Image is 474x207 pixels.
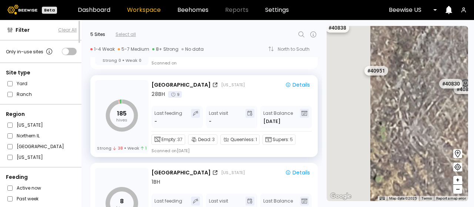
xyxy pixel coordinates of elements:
div: # 40830 [439,79,463,88]
label: Ranch [17,90,32,98]
div: 9 [168,91,182,98]
div: 8+ Strong [152,46,178,52]
a: Dashboard [78,7,110,13]
label: Active now [17,184,41,192]
span: 1 [256,136,257,143]
div: 1 BH [151,178,160,186]
img: Google [328,191,353,201]
span: Reports [225,7,248,13]
div: North to South [278,47,315,51]
div: Strong Weak [103,58,141,63]
div: Scanned on [151,60,177,66]
div: [US_STATE] [221,82,245,88]
div: Last Balance [263,109,293,125]
button: Details [282,81,313,89]
span: 38 [113,146,123,151]
div: [GEOGRAPHIC_DATA] [151,81,211,89]
button: Keyboard shortcuts [380,196,385,201]
div: Supers: [263,134,296,145]
div: # 40838 [326,23,349,32]
div: - [154,118,158,125]
button: Details [282,168,313,177]
div: Empty: [151,134,185,145]
label: [GEOGRAPHIC_DATA] [17,143,64,150]
div: 1-4 Weak [90,46,115,52]
img: Beewise logo [7,5,37,14]
span: 5 [290,136,293,143]
button: + [453,176,462,185]
a: Open this area in Google Maps (opens a new window) [328,191,353,201]
div: Beta [42,7,57,14]
a: Report a map error [436,196,466,200]
div: 5 Sites [90,31,105,38]
div: Dead: [188,134,217,145]
div: [GEOGRAPHIC_DATA] [151,169,211,177]
label: [US_STATE] [17,121,43,129]
a: Settings [265,7,289,13]
div: No data [181,46,204,52]
a: Beehomes [177,7,208,13]
div: Only in-use sites [6,47,54,56]
a: Workspace [127,7,161,13]
tspan: hives [116,117,127,123]
span: 0 [118,58,121,63]
span: 0 [139,58,141,63]
label: Past week [17,195,39,203]
label: [US_STATE] [17,153,43,161]
label: Yard [17,80,27,87]
span: [DATE] [263,118,280,125]
span: + [455,176,460,185]
button: – [453,185,462,194]
div: Strong Weak [97,146,147,151]
span: – [456,185,460,194]
div: Feeding [6,173,77,181]
a: Terms (opens in new tab) [421,196,432,200]
div: Site type [6,69,77,77]
div: # 40951 [364,66,388,75]
div: Details [285,169,310,176]
tspan: 185 [117,109,127,118]
button: Clear All [58,27,77,33]
div: [US_STATE] [221,170,245,176]
span: 37 [177,136,183,143]
label: Northern IL [17,132,40,140]
div: Region [6,110,77,118]
div: 28 BH [151,90,165,98]
div: 5-7 Medium [118,46,149,52]
div: Details [285,81,310,88]
div: Scanned on [DATE] [151,148,190,154]
span: Map data ©2025 [389,196,417,200]
div: Last feeding [154,109,182,125]
span: 3 [212,136,215,143]
span: Filter [16,26,30,34]
div: Last visit [209,109,228,125]
div: Queenless: [220,134,260,145]
div: Select all [116,31,136,38]
tspan: 8 [120,197,124,206]
div: - [209,118,211,125]
span: 1 [141,146,147,151]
